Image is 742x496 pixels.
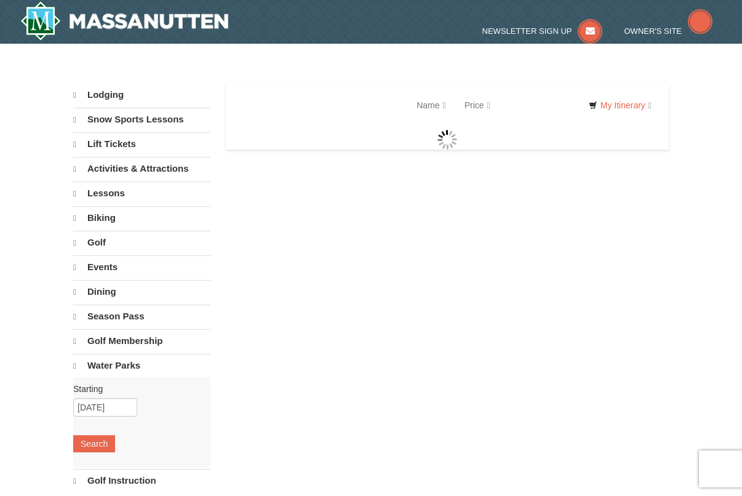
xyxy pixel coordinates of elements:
a: Golf Instruction [73,469,210,492]
img: wait gif [437,130,457,150]
a: Dining [73,280,210,303]
span: Newsletter Sign Up [482,26,572,36]
a: Water Parks [73,354,210,377]
a: Activities & Attractions [73,157,210,180]
a: Golf Membership [73,329,210,353]
a: Newsletter Sign Up [482,26,603,36]
a: My Itinerary [581,96,660,114]
a: Massanutten Resort [20,1,228,41]
label: Starting [73,383,201,395]
a: Season Pass [73,305,210,328]
a: Lodging [73,84,210,106]
a: Snow Sports Lessons [73,108,210,131]
a: Owner's Site [624,26,713,36]
span: Owner's Site [624,26,682,36]
a: Lessons [73,182,210,205]
a: Golf [73,231,210,254]
a: Events [73,255,210,279]
button: Search [73,435,115,452]
a: Price [455,93,500,118]
a: Name [407,93,455,118]
a: Lift Tickets [73,132,210,156]
img: Massanutten Resort Logo [20,1,228,41]
a: Biking [73,206,210,230]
